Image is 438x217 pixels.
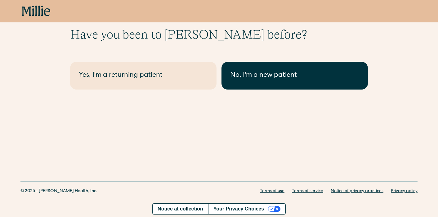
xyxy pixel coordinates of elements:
[260,188,284,195] a: Terms of use
[153,204,208,214] a: Notice at collection
[70,27,368,42] h1: Have you been to [PERSON_NAME] before?
[230,71,359,81] div: No, I'm a new patient
[391,188,418,195] a: Privacy policy
[208,204,285,214] button: Your Privacy Choices
[331,188,383,195] a: Notice of privacy practices
[292,188,323,195] a: Terms of service
[70,62,217,90] a: Yes, I'm a returning patient
[20,188,97,195] div: © 2025 - [PERSON_NAME] Health, Inc.
[79,71,208,81] div: Yes, I'm a returning patient
[221,62,368,90] a: No, I'm a new patient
